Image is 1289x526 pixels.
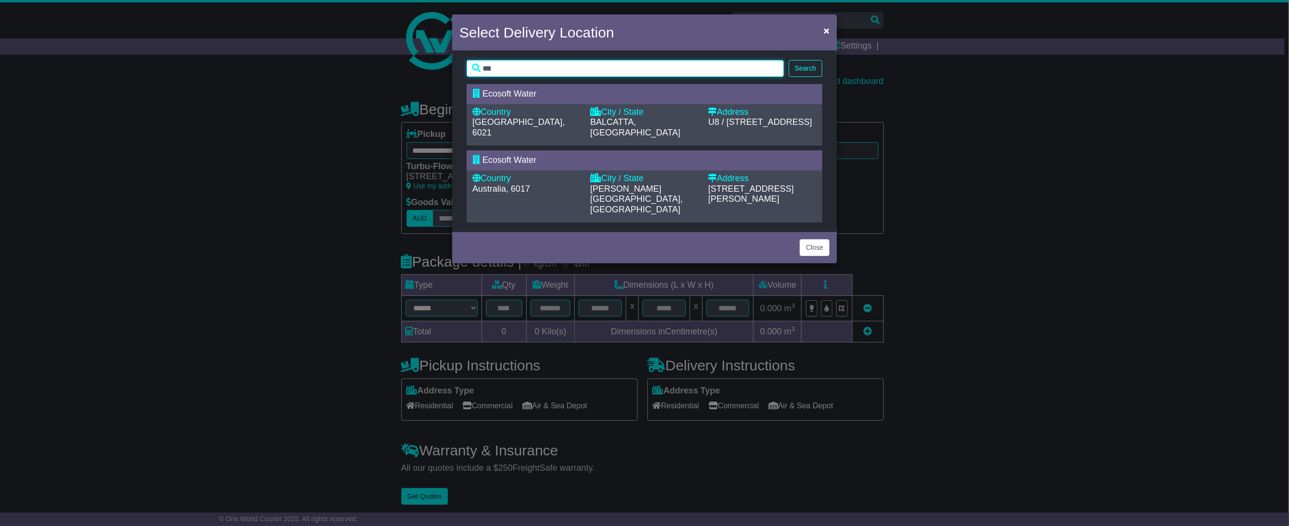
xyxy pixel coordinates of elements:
div: Country [472,173,581,184]
div: City / State [590,173,698,184]
div: City / State [590,107,698,118]
button: Search [789,60,822,77]
div: Country [472,107,581,118]
span: Australia, 6017 [472,184,530,194]
span: [STREET_ADDRESS][PERSON_NAME] [708,184,794,204]
button: Close [819,21,834,40]
div: Address [708,173,817,184]
span: [GEOGRAPHIC_DATA], 6021 [472,117,565,137]
div: Address [708,107,817,118]
span: BALCATTA, [GEOGRAPHIC_DATA] [590,117,680,137]
h4: Select Delivery Location [459,22,614,43]
span: Ecosoft Water [483,89,536,98]
span: U8 / [STREET_ADDRESS] [708,117,812,127]
span: [PERSON_NAME][GEOGRAPHIC_DATA], [GEOGRAPHIC_DATA] [590,184,682,214]
button: Close [800,239,830,256]
span: Ecosoft Water [483,155,536,165]
span: × [824,25,830,36]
